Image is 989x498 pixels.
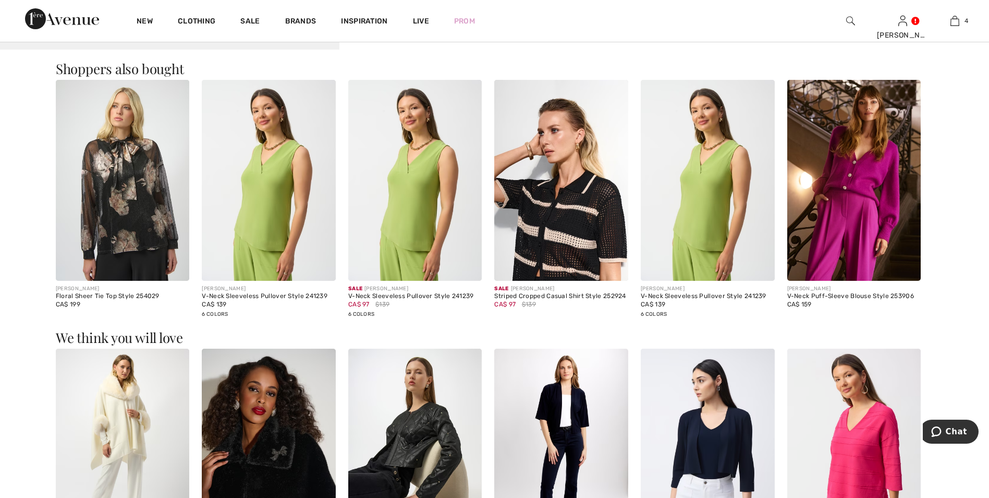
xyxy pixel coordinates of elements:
[341,17,387,28] span: Inspiration
[494,286,508,292] span: Sale
[964,16,968,26] span: 4
[846,15,855,27] img: search the website
[787,301,812,308] span: CA$ 159
[522,300,536,309] span: $139
[348,80,482,281] img: V-Neck Sleeveless Pullover Style 241239
[787,293,921,300] div: V-Neck Puff-Sleeve Blouse Style 253906
[202,293,336,300] div: V-Neck Sleeveless Pullover Style 241239
[494,80,628,281] img: Striped Cropped Casual Shirt Style 252924
[641,311,667,317] span: 6 Colors
[56,285,190,293] div: [PERSON_NAME]
[202,301,226,308] span: CA$ 139
[202,285,336,293] div: [PERSON_NAME]
[56,62,933,76] h3: Shoppers also bought
[923,420,979,446] iframe: Opens a widget where you can chat to one of our agents
[494,285,628,293] div: [PERSON_NAME]
[950,15,959,27] img: My Bag
[787,80,921,281] img: V-Neck Puff-Sleeve Blouse Style 253906
[202,311,228,317] span: 6 Colors
[240,17,260,28] a: Sale
[348,311,374,317] span: 6 Colors
[641,293,775,300] div: V-Neck Sleeveless Pullover Style 241239
[285,17,316,28] a: Brands
[348,285,482,293] div: [PERSON_NAME]
[877,30,928,41] div: [PERSON_NAME]
[929,15,980,27] a: 4
[56,293,190,300] div: Floral Sheer Tie Top Style 254029
[202,80,336,281] img: V-Neck Sleeveless Pullover Style 241239
[641,301,665,308] span: CA$ 139
[641,80,775,281] img: V-Neck Sleeveless Pullover Style 241239
[178,17,215,28] a: Clothing
[413,16,429,27] a: Live
[494,301,516,308] span: CA$ 97
[494,293,628,300] div: Striped Cropped Casual Shirt Style 252924
[898,15,907,27] img: My Info
[641,285,775,293] div: [PERSON_NAME]
[56,301,80,308] span: CA$ 199
[56,80,190,281] img: Floral Sheer Tie Top Style 254029
[56,331,933,345] h3: We think you will love
[348,286,362,292] span: Sale
[348,293,482,300] div: V-Neck Sleeveless Pullover Style 241239
[137,17,153,28] a: New
[25,8,99,29] img: 1ère Avenue
[348,301,370,308] span: CA$ 97
[454,16,475,27] a: Prom
[375,300,389,309] span: $139
[898,16,907,26] a: Sign In
[787,285,921,293] div: [PERSON_NAME]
